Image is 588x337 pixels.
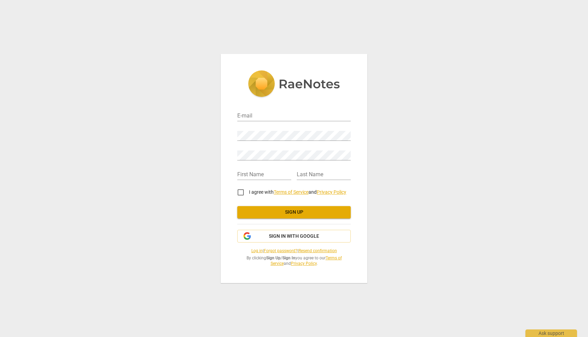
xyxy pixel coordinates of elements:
button: Sign in with Google [237,230,351,243]
span: Sign in with Google [269,233,319,240]
a: Forgot password? [264,248,297,253]
span: | | [237,248,351,254]
button: Sign up [237,206,351,218]
div: Ask support [525,329,577,337]
b: Sign Up [266,256,281,260]
a: Log in [251,248,263,253]
img: 5ac2273c67554f335776073100b6d88f.svg [248,70,340,99]
a: Terms of Service [271,256,342,266]
span: Sign up [243,209,345,216]
b: Sign In [282,256,295,260]
a: Resend confirmation [298,248,337,253]
span: By clicking / you agree to our and . [237,255,351,267]
a: Terms of Service [274,189,308,195]
a: Privacy Policy [291,261,317,266]
span: I agree with and [249,189,346,195]
a: Privacy Policy [317,189,346,195]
